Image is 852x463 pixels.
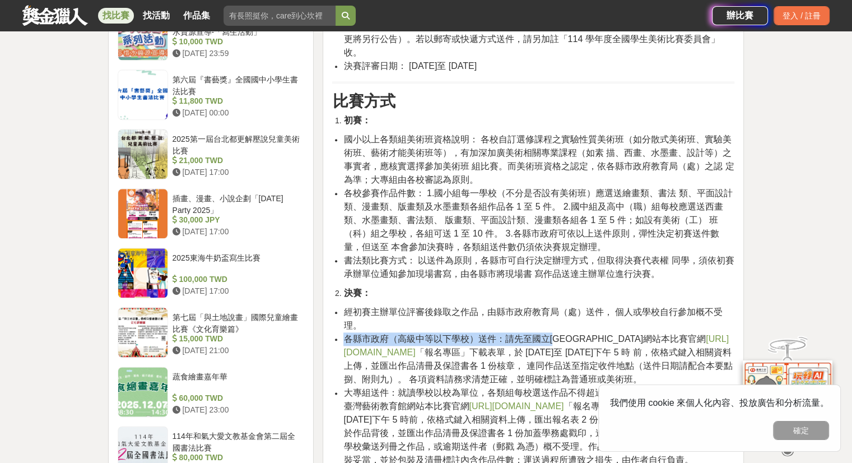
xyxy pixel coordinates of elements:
a: [URL][DOMAIN_NAME] [343,334,728,357]
div: 第六屆『書藝獎』全國國中小學生書法比賽 [173,74,300,95]
div: [DATE] 23:00 [173,404,300,416]
div: 30,000 JPY [173,214,300,226]
strong: 初賽： [343,115,370,125]
a: 作品集 [179,8,215,24]
div: 100,000 TWD [173,274,300,285]
span: 國小以上各類組美術班資格說明： 各校自訂選修課程之實驗性質美術班（如分散式美術班、實驗美 術班、藝術才能美術班等），有加深加廣美術相關專業課程（如素 描、西畫、水墨畫、設計等）之事實者，應核實選... [343,135,734,184]
a: 2025第一屆台北都更解壓說兒童美術比賽 21,000 TWD [DATE] 17:00 [118,129,305,179]
a: 2025愛上大樹舊鐵橋系列活動暨珍惜水資源宣導-「寫生活動」 10,000 TWD [DATE] 23:59 [118,10,305,61]
span: 各縣市政府（高級中等以下學校）送件：請先至國立[GEOGRAPHIC_DATA]網站本比賽官網 「報名專區」下載表單，於 [DATE]至 [DATE]下午 5 時 前，依格式鍵入相關資料上傳，並... [343,334,732,384]
span: 書法類比賽方式： 以送件為原則，各縣市可自行決定辦理方式，但取得決賽代表權 同學，須依初賽承辦單位通知參加現場書寫，由各縣市將現場書 寫作品送達主辦單位進行決賽。 [343,256,734,279]
div: 11,800 TWD [173,95,300,107]
div: 2025第一屆台北都更解壓說兒童美術比賽 [173,133,300,155]
div: 114年和氣大愛文教基金會第二屆全國書法比賽 [173,430,300,452]
span: 經初賽主辦單位評審後錄取之作品，由縣市政府教育局（處）送件， 個人或學校自行參加概不受理。 [343,307,722,330]
a: 辦比賽 [712,6,768,25]
div: 插畫、漫畫、小說企劃「[DATE] Party 2025」 [173,193,300,214]
a: 蔬食繪畫嘉年華 60,000 TWD [DATE] 23:00 [118,367,305,417]
strong: 決賽： [343,288,370,298]
div: 21,000 TWD [173,155,300,166]
div: [DATE] 17:00 [173,285,300,297]
div: [DATE] 17:00 [173,226,300,238]
a: [URL][DOMAIN_NAME] [469,401,564,411]
span: 收件地點：國立[GEOGRAPHIC_DATA]（[STREET_ADDRESS]），或其他指定地點（地點如有變更將另行公告）。若以郵寄或快遞方式送件，請另加註「114 學年度全國學生美術比賽委... [343,21,732,57]
span: 各校參賽作品件數： 1.國小組每一學校（不分是否設有美術班）應選送繪畫類、書法 類、平面設計類、漫畫類、版畫類及水墨畫類各組作品各 1 至 5 件。 2.國中組及高中（職）組每校應選送西畫類、水... [343,188,732,252]
div: 2025東海牛奶盃寫生比賽 [173,252,300,274]
div: 蔬食繪畫嘉年華 [173,371,300,392]
a: 2025東海牛奶盃寫生比賽 100,000 TWD [DATE] 17:00 [118,248,305,298]
strong: 比賽方式 [332,92,395,110]
span: 我們使用 cookie 來個人化內容、投放廣告和分析流量。 [610,398,829,408]
div: [DATE] 21:00 [173,345,300,356]
a: 找比賽 [98,8,134,24]
div: 登入 / 註冊 [774,6,830,25]
div: [DATE] 00:00 [173,107,300,119]
div: 10,000 TWD [173,36,300,48]
a: 找活動 [138,8,174,24]
div: 60,000 TWD [173,392,300,404]
div: [DATE] 17:00 [173,166,300,178]
button: 確定 [773,421,829,440]
img: d2146d9a-e6f6-4337-9592-8cefde37ba6b.png [743,360,832,435]
input: 有長照挺你，care到心坎裡！青春出手，拍出照顧 影音徵件活動 [224,6,336,26]
a: 第六屆『書藝獎』全國國中小學生書法比賽 11,800 TWD [DATE] 00:00 [118,70,305,120]
a: 插畫、漫畫、小說企劃「[DATE] Party 2025」 30,000 JPY [DATE] 17:00 [118,188,305,239]
div: 第七屆「與土地說畫」國際兒童繪畫比賽《文化育樂篇》 [173,312,300,333]
a: 第七屆「與土地說畫」國際兒童繪畫比賽《文化育樂篇》 15,000 TWD [DATE] 21:00 [118,307,305,358]
span: 決賽評審日期： [DATE]至 [DATE] [343,61,477,71]
div: [DATE] 23:59 [173,48,300,59]
div: 15,000 TWD [173,333,300,345]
